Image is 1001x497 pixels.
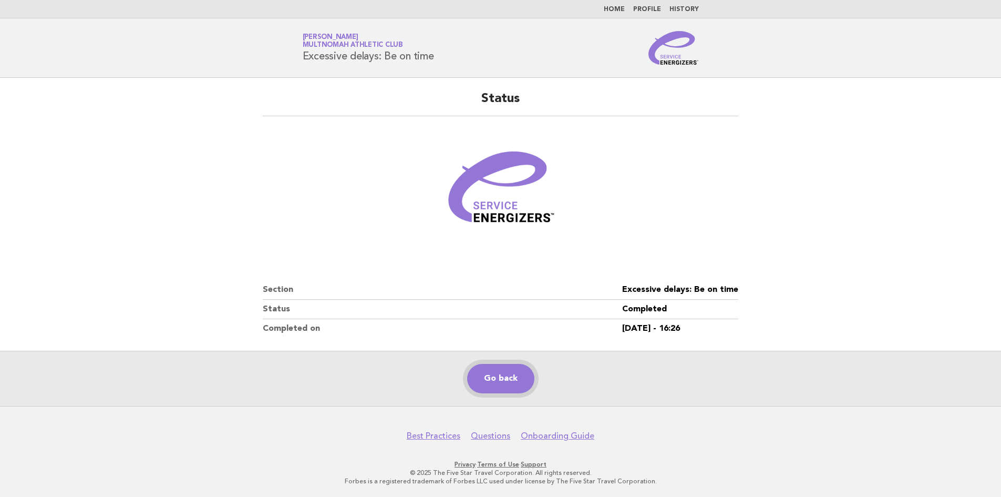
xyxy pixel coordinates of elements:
[263,280,622,300] dt: Section
[622,300,738,319] dd: Completed
[179,477,822,485] p: Forbes is a registered trademark of Forbes LLC used under license by The Five Star Travel Corpora...
[521,431,594,441] a: Onboarding Guide
[303,34,434,62] h1: Excessive delays: Be on time
[648,31,699,65] img: Service Energizers
[303,42,403,49] span: Multnomah Athletic Club
[263,300,622,319] dt: Status
[669,6,699,13] a: History
[179,469,822,477] p: © 2025 The Five Star Travel Corporation. All rights reserved.
[471,431,510,441] a: Questions
[407,431,460,441] a: Best Practices
[622,280,738,300] dd: Excessive delays: Be on time
[179,460,822,469] p: · ·
[303,34,403,48] a: [PERSON_NAME]Multnomah Athletic Club
[467,364,534,393] a: Go back
[455,461,476,468] a: Privacy
[438,129,564,255] img: Verified
[521,461,546,468] a: Support
[622,319,738,338] dd: [DATE] - 16:26
[477,461,519,468] a: Terms of Use
[633,6,661,13] a: Profile
[263,90,738,116] h2: Status
[604,6,625,13] a: Home
[263,319,622,338] dt: Completed on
